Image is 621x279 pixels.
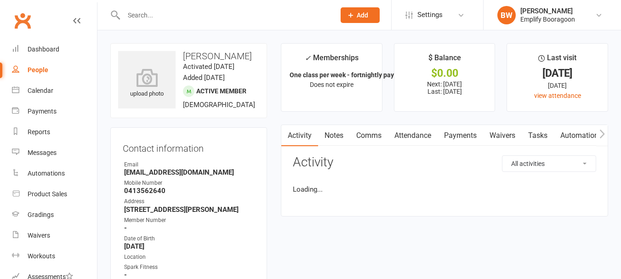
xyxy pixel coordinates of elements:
[12,142,97,163] a: Messages
[522,125,554,146] a: Tasks
[28,46,59,53] div: Dashboard
[28,149,57,156] div: Messages
[28,211,54,218] div: Gradings
[123,140,255,154] h3: Contact information
[183,74,225,82] time: Added [DATE]
[12,80,97,101] a: Calendar
[183,101,255,109] span: [DEMOGRAPHIC_DATA]
[310,81,353,88] span: Does not expire
[124,216,255,225] div: Member Number
[12,205,97,225] a: Gradings
[357,11,368,19] span: Add
[196,87,246,95] span: Active member
[124,179,255,188] div: Mobile Number
[124,242,255,251] strong: [DATE]
[403,80,487,95] p: Next: [DATE] Last: [DATE]
[417,5,443,25] span: Settings
[12,39,97,60] a: Dashboard
[318,125,350,146] a: Notes
[28,190,67,198] div: Product Sales
[28,66,48,74] div: People
[124,224,255,232] strong: -
[403,68,487,78] div: $0.00
[350,125,388,146] a: Comms
[28,87,53,94] div: Calendar
[12,246,97,267] a: Workouts
[12,101,97,122] a: Payments
[12,225,97,246] a: Waivers
[428,52,461,68] div: $ Balance
[28,128,50,136] div: Reports
[483,125,522,146] a: Waivers
[388,125,438,146] a: Attendance
[183,63,234,71] time: Activated [DATE]
[28,170,65,177] div: Automations
[124,187,255,195] strong: 0413562640
[118,51,259,61] h3: [PERSON_NAME]
[281,125,318,146] a: Activity
[293,155,596,170] h3: Activity
[534,92,581,99] a: view attendance
[520,15,575,23] div: Emplify Booragoon
[438,125,483,146] a: Payments
[305,52,359,69] div: Memberships
[515,68,599,78] div: [DATE]
[290,71,409,79] strong: One class per week - fortnightly payment
[28,108,57,115] div: Payments
[124,168,255,177] strong: [EMAIL_ADDRESS][DOMAIN_NAME]
[28,252,55,260] div: Workouts
[12,60,97,80] a: People
[515,80,599,91] div: [DATE]
[28,232,50,239] div: Waivers
[124,234,255,243] div: Date of Birth
[12,184,97,205] a: Product Sales
[538,52,576,68] div: Last visit
[520,7,575,15] div: [PERSON_NAME]
[11,9,34,32] a: Clubworx
[305,54,311,63] i: ✓
[12,163,97,184] a: Automations
[341,7,380,23] button: Add
[124,263,255,272] div: Spark Fitness
[121,9,329,22] input: Search...
[12,122,97,142] a: Reports
[124,253,255,262] div: Location
[497,6,516,24] div: BW
[118,68,176,99] div: upload photo
[124,197,255,206] div: Address
[124,271,255,279] strong: -
[124,160,255,169] div: Email
[554,125,609,146] a: Automations
[124,205,255,214] strong: [STREET_ADDRESS][PERSON_NAME]
[293,184,596,195] li: Loading...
